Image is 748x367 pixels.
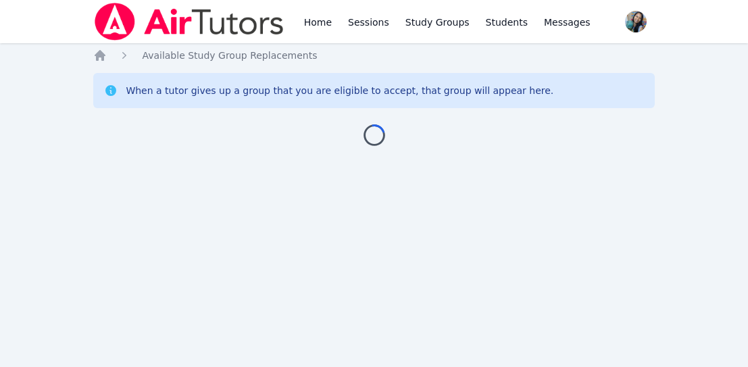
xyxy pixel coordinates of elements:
[544,16,591,29] span: Messages
[142,50,317,61] span: Available Study Group Replacements
[142,49,317,62] a: Available Study Group Replacements
[93,3,284,41] img: Air Tutors
[93,49,654,62] nav: Breadcrumb
[126,84,553,97] div: When a tutor gives up a group that you are eligible to accept, that group will appear here.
